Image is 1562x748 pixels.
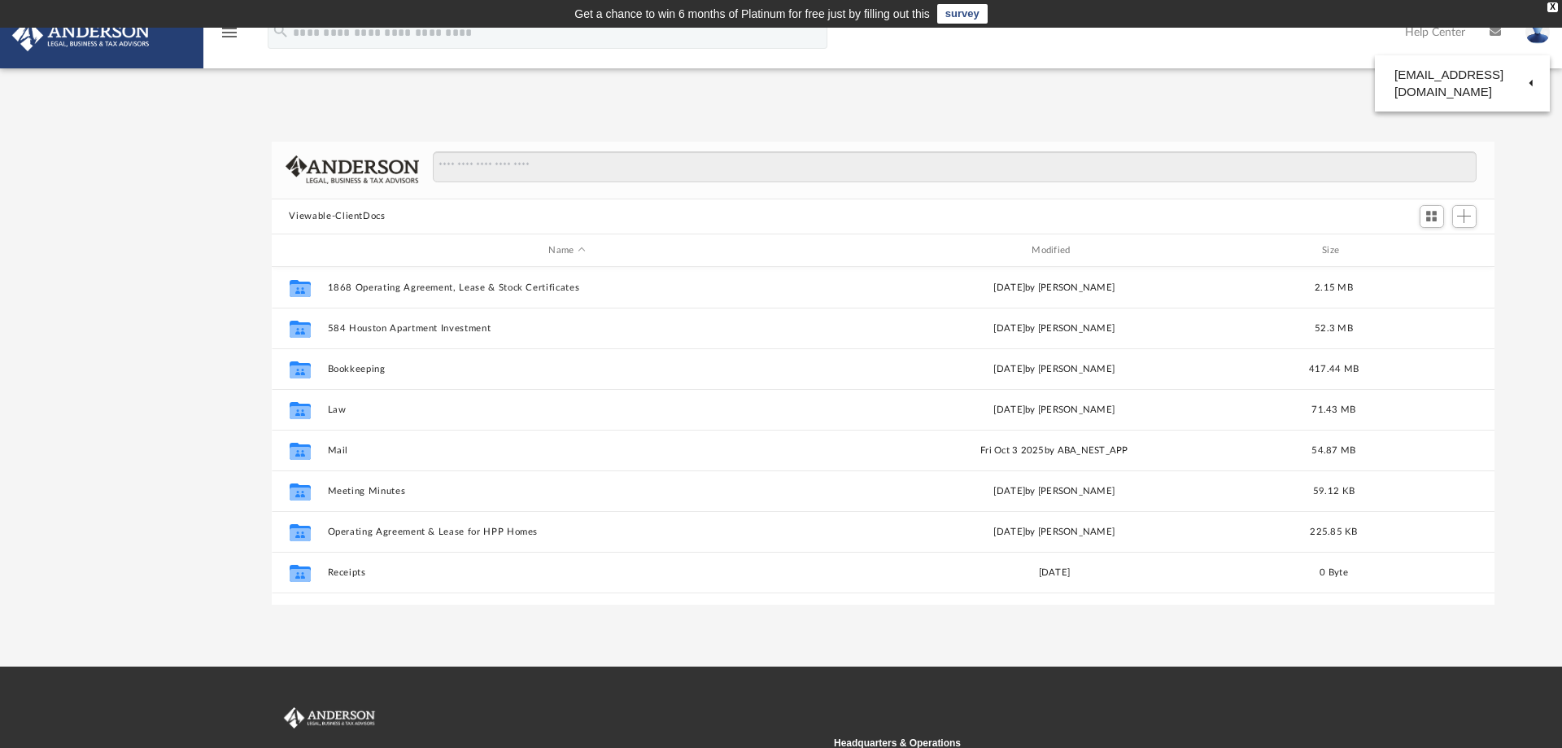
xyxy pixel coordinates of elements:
div: [DATE] by [PERSON_NAME] [814,322,1294,336]
div: id [278,243,319,258]
span: 0 Byte [1320,568,1348,577]
input: Search files and folders [433,151,1476,182]
a: menu [220,31,239,42]
div: [DATE] by [PERSON_NAME] [814,403,1294,418]
i: menu [220,23,239,42]
img: Anderson Advisors Platinum Portal [281,707,378,728]
button: Mail [327,445,807,456]
button: Viewable-ClientDocs [289,209,385,224]
span: 225.85 KB [1310,527,1357,536]
div: close [1547,2,1558,12]
div: Modified [814,243,1294,258]
button: Bookkeeping [327,364,807,374]
span: 2.15 MB [1315,283,1353,292]
div: Fri Oct 3 2025 by ABA_NEST_APP [814,444,1294,458]
button: Meeting Minutes [327,486,807,496]
button: Receipts [327,567,807,578]
button: Operating Agreement & Lease for HPP Homes [327,527,807,537]
i: search [272,22,290,40]
span: 54.87 MB [1311,446,1355,455]
div: id [1373,243,1487,258]
span: 71.43 MB [1311,405,1355,414]
img: Anderson Advisors Platinum Portal [7,20,155,51]
span: 52.3 MB [1315,324,1353,333]
span: 417.44 MB [1308,365,1358,374]
a: [EMAIL_ADDRESS][DOMAIN_NAME] [1375,59,1550,107]
button: 584 Houston Apartment Investment [327,323,807,334]
div: [DATE] by [PERSON_NAME] [814,484,1294,499]
div: [DATE] by [PERSON_NAME] [814,362,1294,377]
button: 1868 Operating Agreement, Lease & Stock Certificates [327,282,807,293]
div: Get a chance to win 6 months of Platinum for free just by filling out this [574,4,930,24]
div: [DATE] [814,566,1294,580]
img: User Pic [1525,20,1550,44]
div: Name [326,243,806,258]
div: grid [272,267,1494,604]
button: Law [327,405,807,415]
button: Add [1452,205,1477,228]
a: survey [937,4,988,24]
button: Switch to Grid View [1420,205,1444,228]
div: [DATE] by [PERSON_NAME] [814,281,1294,295]
div: [DATE] by [PERSON_NAME] [814,525,1294,540]
span: 59.12 KB [1312,487,1354,496]
div: Size [1301,243,1366,258]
